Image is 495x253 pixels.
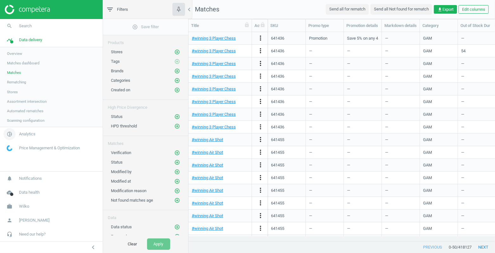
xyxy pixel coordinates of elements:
[174,188,180,194] button: add_circle_outline
[174,58,180,65] button: add_circle_outline
[257,85,264,93] button: more_vert
[326,4,369,14] button: Send all for rematch
[459,5,489,14] button: Edit columns
[309,236,340,247] div: —
[385,210,416,221] div: —
[174,77,180,84] button: add_circle_outline
[195,5,219,13] span: Matches
[174,114,180,120] i: add_circle_outline
[192,112,236,117] a: #winning 3 Player Chess
[385,159,416,171] div: —
[271,48,284,54] div: 641436
[423,36,432,41] div: GAM
[121,238,144,250] button: Clear
[347,210,378,221] div: —
[257,98,264,105] i: more_vert
[111,234,131,239] span: Error codes
[103,210,188,221] div: Data
[309,109,340,120] div: —
[423,61,432,67] div: GAM
[423,150,432,155] div: GAM
[106,6,114,13] i: filter_list
[147,238,170,250] button: Apply
[192,163,223,167] a: #winning Air Shot
[3,186,16,198] i: cloud_done
[309,198,340,209] div: —
[192,175,223,180] a: #winning Air Shot
[309,159,340,171] div: —
[257,60,264,68] button: more_vert
[174,198,180,203] i: add_circle_outline
[189,32,495,236] div: grid
[385,198,416,209] div: —
[309,121,340,133] div: —
[309,96,340,107] div: —
[111,169,132,174] span: Modified by
[192,137,223,142] a: #winning Air Shot
[385,45,416,56] div: —
[192,99,236,104] a: #winning 3 Player Chess
[257,199,264,207] button: more_vert
[7,99,47,104] span: Assortment intersection
[385,172,416,183] div: —
[174,49,180,55] button: add_circle_outline
[192,226,223,231] a: #winning Air Shot
[309,210,340,221] div: —
[347,172,378,183] div: —
[257,47,264,55] button: more_vert
[271,213,284,219] div: 641455
[271,74,284,79] div: 641436
[5,5,50,14] img: ajHJNr6hYgQAAAAASUVORK5CYII=
[308,23,341,29] div: Promo type
[191,23,249,29] div: Title
[347,159,378,171] div: —
[347,58,378,69] div: —
[347,109,378,120] div: —
[385,147,416,158] div: —
[192,150,223,155] a: #winning Air Shot
[257,60,264,67] i: more_vert
[257,72,264,80] i: more_vert
[347,134,378,145] div: —
[309,134,340,145] div: —
[423,162,432,168] div: GAM
[257,98,264,106] button: more_vert
[7,80,26,85] span: Rematching
[271,112,284,117] div: 641436
[347,36,378,41] span: Save 5% on any 4
[19,37,42,43] span: Data delivery
[174,87,180,93] button: add_circle_outline
[174,159,180,165] button: add_circle_outline
[271,226,284,231] div: 641455
[7,61,40,66] span: Matches dashboard
[257,110,264,118] i: more_vert
[309,58,340,69] div: —
[19,231,46,237] span: Need our help?
[111,114,123,119] span: Status
[423,175,432,181] div: GAM
[132,24,159,30] span: Save filter
[7,51,22,56] span: Overview
[309,223,340,234] div: —
[192,87,236,91] a: #winning 3 Player Chess
[437,7,453,12] span: Export
[385,134,416,145] div: —
[271,36,284,41] div: 641436
[347,121,378,133] div: —
[423,99,432,105] div: GAM
[385,236,416,247] div: —
[271,150,284,155] div: 641455
[7,118,44,123] span: Scanning configuration
[449,244,457,250] span: 0 - 50
[385,71,416,82] div: —
[192,213,223,218] a: #winning Air Shot
[174,178,180,184] i: add_circle_outline
[111,224,132,229] span: Data status
[111,198,153,203] span: Not found matches age
[385,33,416,44] div: —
